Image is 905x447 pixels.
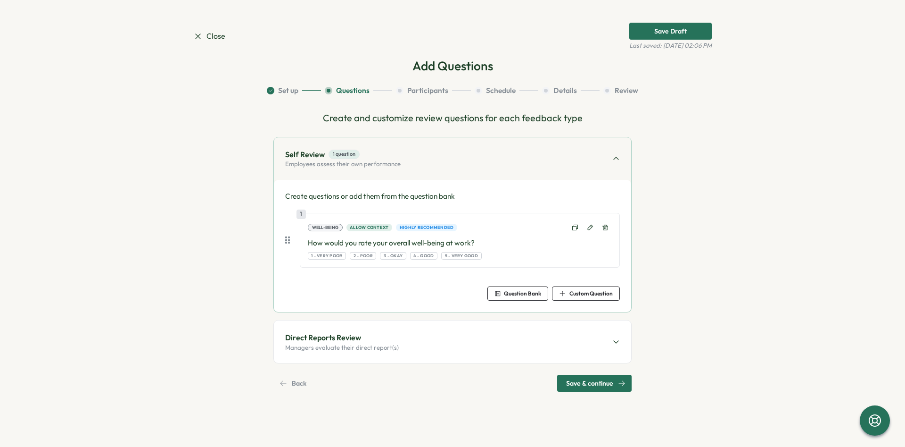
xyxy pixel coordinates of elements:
[311,253,342,259] span: 1 - Very Poor
[273,375,315,392] button: Back
[557,375,632,392] button: Save & continue
[552,287,620,301] button: Custom Question
[400,224,454,231] span: Highly recommended
[569,291,613,296] span: Custom Question
[542,85,600,96] button: Details
[354,253,373,259] span: 2 - Poor
[292,375,306,391] span: Back
[629,42,712,50] span: Last saved: [DATE] 02:06 PM
[296,210,306,219] div: 1
[413,253,434,259] span: 4 - Good
[285,344,399,352] p: Managers evaluate their direct report(s)
[273,111,632,126] p: Create and customize review questions for each feedback type
[325,85,392,96] button: Questions
[384,253,403,259] span: 3 - Okay
[285,149,325,160] p: Self Review
[487,287,548,301] button: Question Bank
[566,375,613,391] span: Save & continue
[308,238,612,248] p: How would you rate your overall well-being at work?
[445,253,478,259] span: 5 - Very Good
[193,30,225,42] a: Close
[475,85,538,96] button: Schedule
[329,150,360,159] span: 1 question
[603,85,638,96] button: Review
[308,224,343,231] div: Well-being
[285,160,401,169] p: Employees assess their own performance
[412,58,493,74] h2: Add Questions
[285,191,620,202] p: Create questions or add them from the question bank
[504,291,541,296] span: Question Bank
[267,85,321,96] button: Set up
[629,23,712,40] button: Save Draft
[285,332,361,344] p: Direct Reports Review
[654,28,687,34] div: Save Draft
[350,224,388,231] span: Allow context
[396,85,471,96] button: Participants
